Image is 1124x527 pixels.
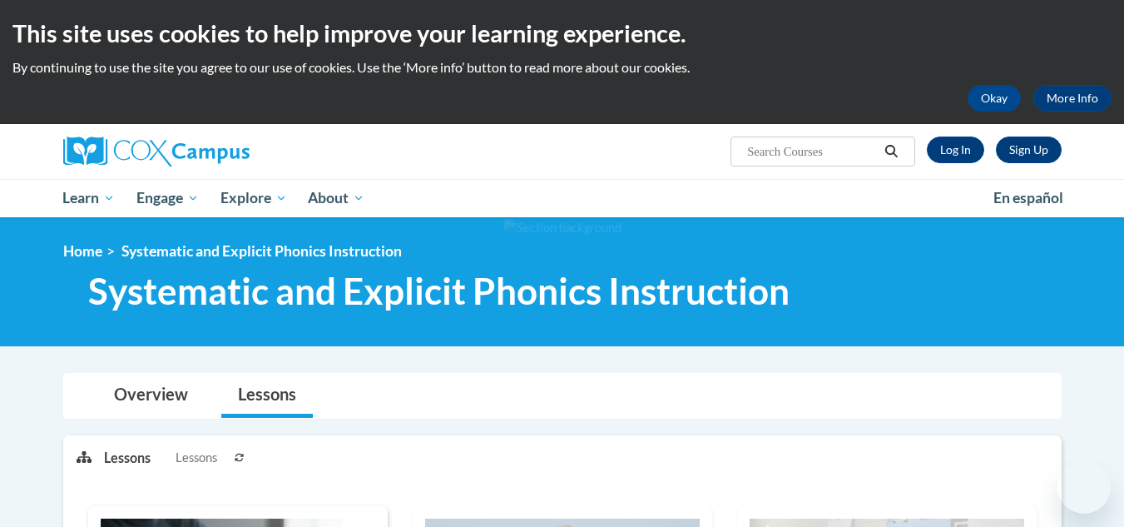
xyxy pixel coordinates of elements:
a: Log In [927,137,984,163]
span: Lessons [176,449,217,467]
button: Okay [968,85,1021,112]
span: En español [993,189,1063,206]
p: By continuing to use the site you agree to our use of cookies. Use the ‘More info’ button to read... [12,58,1112,77]
a: Overview [97,374,205,418]
a: Register [996,137,1062,163]
h2: This site uses cookies to help improve your learning experience. [12,17,1112,50]
a: Explore [210,179,298,217]
img: Section background [503,219,621,237]
a: En español [983,181,1074,216]
p: Lessons [104,449,151,467]
iframe: Button to launch messaging window [1057,460,1111,514]
a: Home [63,242,102,260]
a: About [297,179,375,217]
span: About [308,188,364,208]
a: Learn [52,179,126,217]
img: Cox Campus [63,137,250,167]
a: Lessons [221,374,313,418]
input: Search Courses [745,142,879,162]
a: Cox Campus [63,137,379,167]
span: Engage [136,188,199,208]
span: Systematic and Explicit Phonics Instruction [121,242,402,260]
span: Learn [62,188,115,208]
button: Search [879,142,904,162]
div: Main menu [38,179,1087,217]
a: More Info [1033,85,1112,112]
a: Engage [126,179,210,217]
span: Systematic and Explicit Phonics Instruction [88,269,790,313]
span: Explore [220,188,287,208]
